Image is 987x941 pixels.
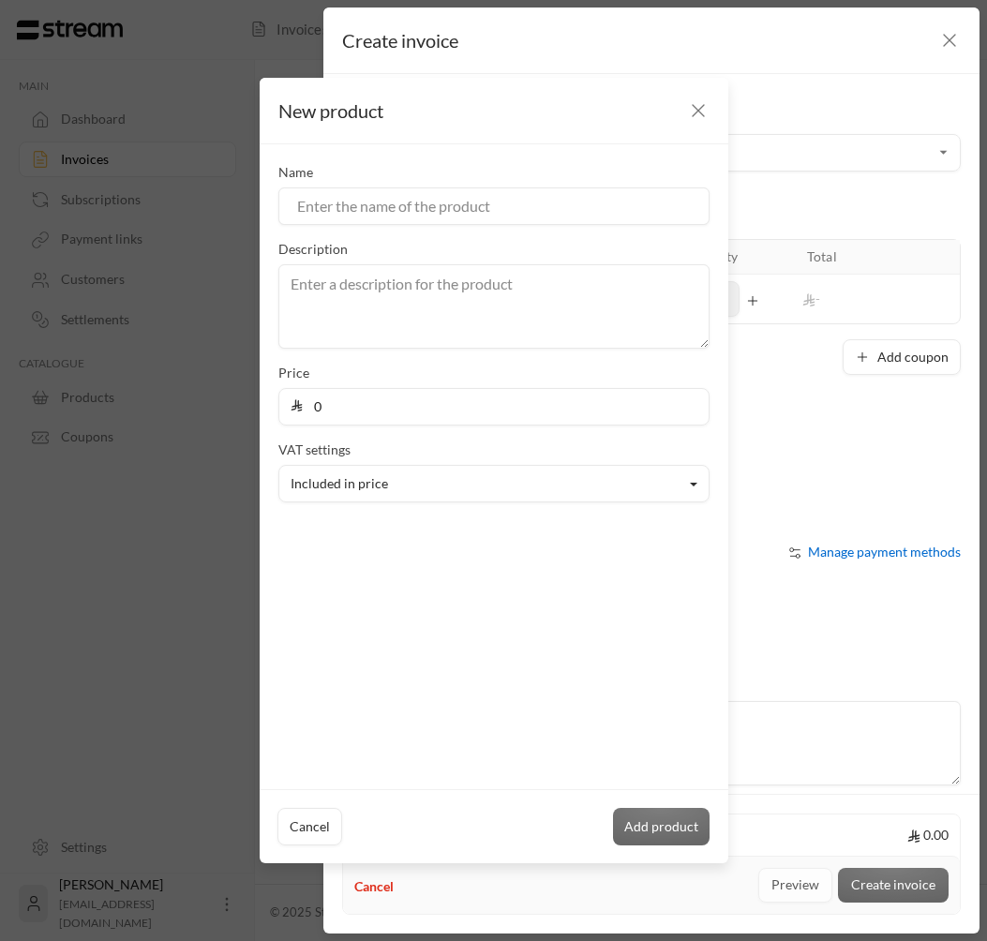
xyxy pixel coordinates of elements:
input: Enter the name of the product [278,187,710,225]
button: Cancel [277,808,342,845]
button: Included in price [278,465,710,502]
label: VAT settings [278,441,351,459]
label: Price [278,364,309,382]
span: New product [278,99,383,122]
input: Enter the price for the product [303,389,697,425]
label: Description [278,240,348,259]
label: Name [278,163,313,182]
